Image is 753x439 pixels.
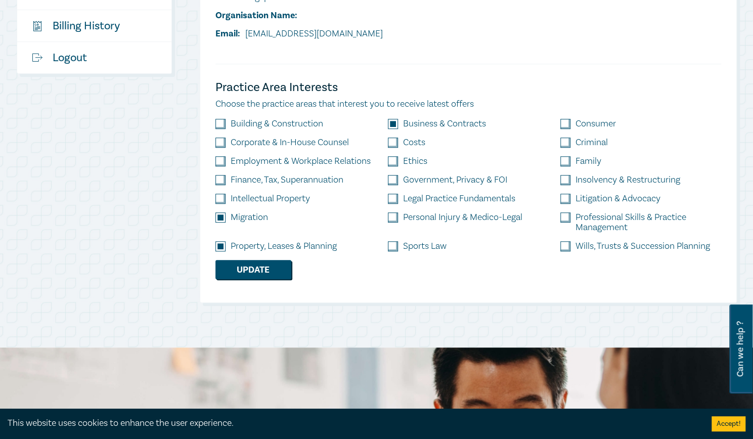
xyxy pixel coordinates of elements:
[403,194,515,204] label: Legal Practice Fundamentals
[231,119,323,129] label: Building & Construction
[215,79,721,96] h4: Practice Area Interests
[231,175,343,185] label: Finance, Tax, Superannuation
[403,241,447,251] label: Sports Law
[403,212,522,223] label: Personal Injury & Medico-Legal
[231,212,268,223] label: Migration
[215,27,383,40] li: [EMAIL_ADDRESS][DOMAIN_NAME]
[34,23,36,27] tspan: $
[575,138,608,148] label: Criminal
[215,260,291,279] button: Update
[735,311,745,387] span: Can we help ?
[8,417,696,430] div: This website uses cookies to enhance the user experience.
[231,156,371,166] label: Employment & Workplace Relations
[575,119,616,129] label: Consumer
[215,28,240,39] span: Email:
[403,138,425,148] label: Costs
[215,10,297,21] span: Organisation Name:
[403,119,486,129] label: Business & Contracts
[575,212,721,233] label: Professional Skills & Practice Management
[403,156,427,166] label: Ethics
[575,241,710,251] label: Wills, Trusts & Succession Planning
[575,175,680,185] label: Insolvency & Restructuring
[575,156,601,166] label: Family
[215,98,721,111] p: Choose the practice areas that interest you to receive latest offers
[17,10,171,41] a: $Billing History
[17,42,171,73] a: Logout
[231,138,349,148] label: Corporate & In-House Counsel
[575,194,660,204] label: Litigation & Advocacy
[231,241,337,251] label: Property, Leases & Planning
[712,416,745,431] button: Accept cookies
[231,194,310,204] label: Intellectual Property
[403,175,507,185] label: Government, Privacy & FOI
